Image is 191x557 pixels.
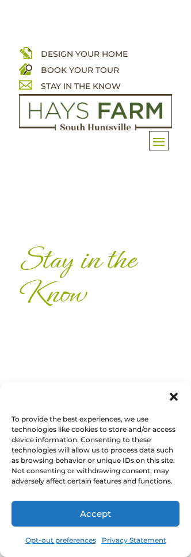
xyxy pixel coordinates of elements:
a: Privacy Statement [102,532,166,548]
a: hays farm homes huntsville development [19,123,172,133]
h1: Stay in the Know [19,242,172,316]
a: STAY IN THE KNOW [41,81,121,91]
a: Opt-out preferences [25,532,96,548]
button: Accept [12,501,179,527]
img: Logo [19,94,172,131]
div: To provide the best experiences, we use technologies like cookies to store and/or access device i... [12,414,177,486]
div: Close dialog [168,391,179,403]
